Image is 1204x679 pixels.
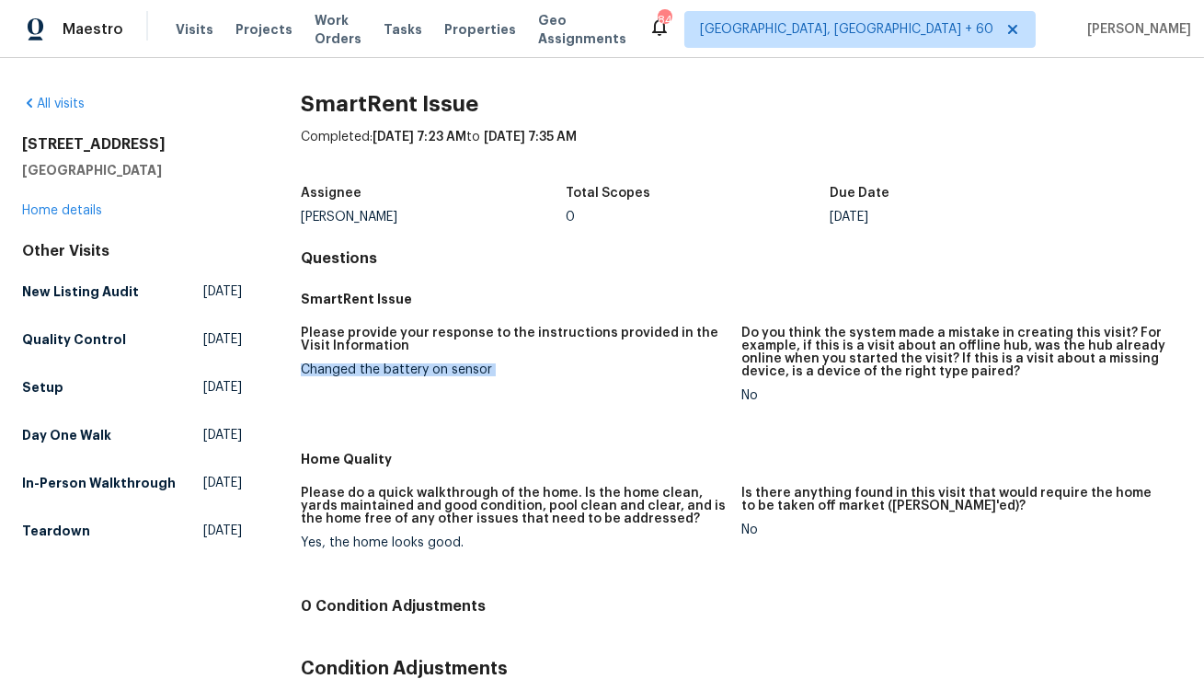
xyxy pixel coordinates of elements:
[203,282,242,301] span: [DATE]
[315,11,361,48] span: Work Orders
[235,20,292,39] span: Projects
[538,11,626,48] span: Geo Assignments
[176,20,213,39] span: Visits
[373,131,466,144] span: [DATE] 7:23 AM
[830,187,889,200] h5: Due Date
[203,330,242,349] span: [DATE]
[741,487,1167,512] h5: Is there anything found in this visit that would require the home to be taken off market ([PERSON...
[301,450,1182,468] h5: Home Quality
[1080,20,1191,39] span: [PERSON_NAME]
[566,211,830,224] div: 0
[301,597,1182,616] h4: 0 Condition Adjustments
[566,187,650,200] h5: Total Scopes
[741,524,1167,536] div: No
[22,323,242,356] a: Quality Control[DATE]
[301,290,1182,308] h5: SmartRent Issue
[658,11,671,29] div: 846
[22,330,126,349] h5: Quality Control
[444,20,516,39] span: Properties
[22,474,176,492] h5: In-Person Walkthrough
[22,378,63,397] h5: Setup
[484,131,577,144] span: [DATE] 7:35 AM
[301,363,727,376] div: Changed the battery on sensor
[203,522,242,540] span: [DATE]
[301,95,1182,113] h2: SmartRent Issue
[22,371,242,404] a: Setup[DATE]
[203,426,242,444] span: [DATE]
[741,389,1167,402] div: No
[384,23,422,36] span: Tasks
[22,242,242,260] div: Other Visits
[22,135,242,154] h2: [STREET_ADDRESS]
[301,487,727,525] h5: Please do a quick walkthrough of the home. Is the home clean, yards maintained and good condition...
[301,536,727,549] div: Yes, the home looks good.
[22,522,90,540] h5: Teardown
[22,98,85,110] a: All visits
[22,282,139,301] h5: New Listing Audit
[301,187,361,200] h5: Assignee
[22,466,242,500] a: In-Person Walkthrough[DATE]
[22,161,242,179] h5: [GEOGRAPHIC_DATA]
[301,211,565,224] div: [PERSON_NAME]
[741,327,1167,378] h5: Do you think the system made a mistake in creating this visit? For example, if this is a visit ab...
[22,514,242,547] a: Teardown[DATE]
[301,249,1182,268] h4: Questions
[700,20,993,39] span: [GEOGRAPHIC_DATA], [GEOGRAPHIC_DATA] + 60
[22,419,242,452] a: Day One Walk[DATE]
[301,128,1182,176] div: Completed: to
[203,474,242,492] span: [DATE]
[301,327,727,352] h5: Please provide your response to the instructions provided in the Visit Information
[301,660,1182,678] h3: Condition Adjustments
[22,275,242,308] a: New Listing Audit[DATE]
[830,211,1094,224] div: [DATE]
[203,378,242,397] span: [DATE]
[22,426,111,444] h5: Day One Walk
[63,20,123,39] span: Maestro
[22,204,102,217] a: Home details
